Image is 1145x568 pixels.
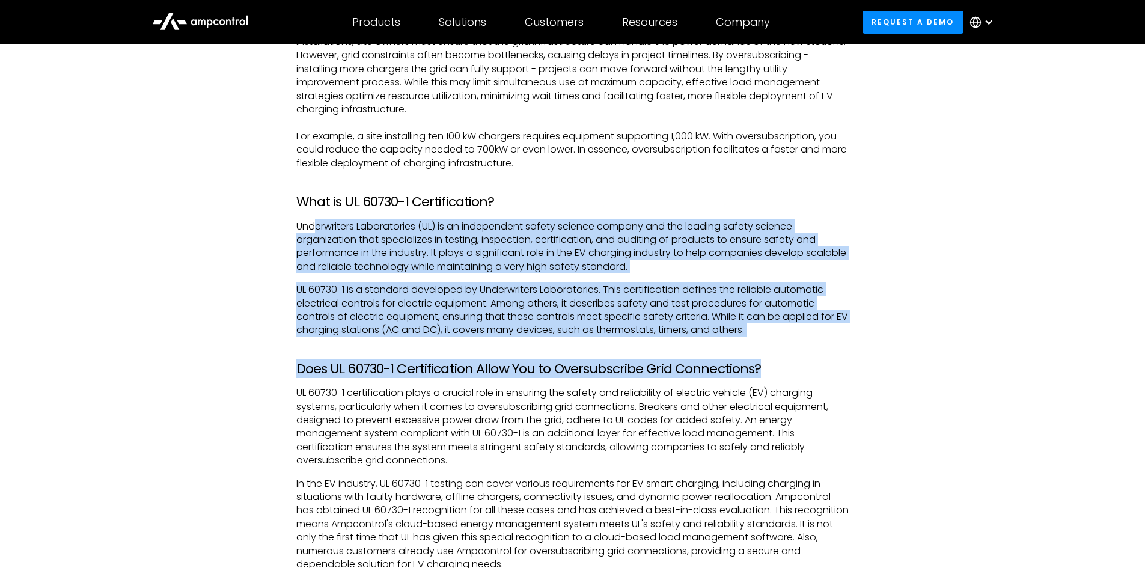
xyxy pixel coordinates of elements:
p: UL 60730-1 certification plays a crucial role in ensuring the safety and reliability of electric ... [296,386,849,467]
div: Customers [525,16,584,29]
div: Solutions [439,16,486,29]
div: Company [716,16,770,29]
div: Resources [622,16,677,29]
h3: Does UL 60730-1 Certification Allow You to Oversubscribe Grid Connections? [296,361,849,377]
p: Underwriters Laboratories (UL) is an independent safety science company and the leading safety sc... [296,220,849,274]
p: Oversubscription emerges as a critical factor for the success and efficiency of EV charging sites... [296,22,849,170]
p: UL 60730-1 is a standard developed by Underwriters Laboratories. This certification defines the r... [296,283,849,337]
h3: What is UL 60730-1 Certification? [296,194,849,210]
div: Products [352,16,400,29]
a: Request a demo [863,11,963,33]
